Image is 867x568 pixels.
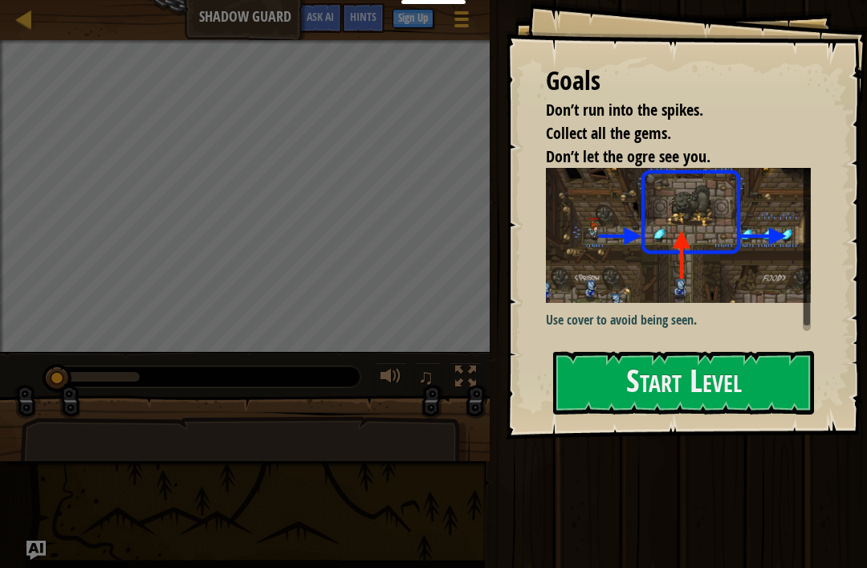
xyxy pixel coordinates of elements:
[546,99,703,121] span: Don’t run into the spikes.
[442,3,482,41] button: Show game menu
[350,9,377,24] span: Hints
[546,63,811,100] div: Goals
[26,541,46,560] button: Ask AI
[546,311,811,329] p: Use cover to avoid being seen.
[546,122,671,144] span: Collect all the gems.
[418,365,434,389] span: ♫
[526,145,807,169] li: Don’t let the ogre see you.
[526,99,807,122] li: Don’t run into the spikes.
[393,9,433,28] button: Sign Up
[375,362,407,395] button: Adjust volume
[546,145,710,167] span: Don’t let the ogre see you.
[546,168,811,303] img: Shadow guard
[450,362,482,395] button: Toggle fullscreen
[526,122,807,145] li: Collect all the gems.
[307,9,334,24] span: Ask AI
[553,351,814,415] button: Start Level
[299,3,342,33] button: Ask AI
[415,362,442,395] button: ♫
